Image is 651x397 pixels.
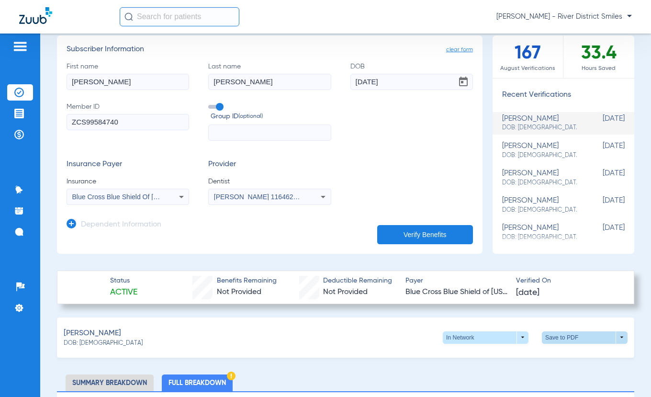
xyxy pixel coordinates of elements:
[454,72,473,91] button: Open calendar
[217,288,261,296] span: Not Provided
[208,74,331,90] input: Last name
[238,112,263,122] small: (optional)
[377,225,473,244] button: Verify Benefits
[67,160,189,170] h3: Insurance Payer
[67,114,189,130] input: Member ID
[72,193,189,201] span: Blue Cross Blue Shield Of [US_STATE]
[563,35,634,78] div: 33.4
[577,224,625,241] span: [DATE]
[516,287,539,299] span: [DATE]
[502,151,577,160] span: DOB: [DEMOGRAPHIC_DATA]
[502,169,577,187] div: [PERSON_NAME]
[64,340,143,348] span: DOB: [DEMOGRAPHIC_DATA]
[502,124,577,132] span: DOB: [DEMOGRAPHIC_DATA]
[493,35,563,78] div: 167
[516,276,618,286] span: Verified On
[208,160,331,170] h3: Provider
[350,62,473,90] label: DOB
[577,169,625,187] span: [DATE]
[208,177,331,186] span: Dentist
[563,64,634,73] span: Hours Saved
[162,374,233,391] li: Full Breakdown
[67,177,189,186] span: Insurance
[227,372,236,380] img: Hazard
[208,62,331,90] label: Last name
[577,142,625,159] span: [DATE]
[577,114,625,132] span: [DATE]
[81,220,161,230] h3: Dependent Information
[502,206,577,215] span: DOB: [DEMOGRAPHIC_DATA]
[124,12,133,21] img: Search Icon
[12,41,28,52] img: hamburger-icon
[542,331,628,344] button: Save to PDF
[120,7,239,26] input: Search for patients
[443,331,528,344] button: In Network
[66,374,154,391] li: Summary Breakdown
[577,196,625,214] span: [DATE]
[211,112,331,122] span: Group ID
[496,12,632,22] span: [PERSON_NAME] - River District Smiles
[350,74,473,90] input: DOBOpen calendar
[67,62,189,90] label: First name
[502,114,577,132] div: [PERSON_NAME]
[405,286,508,298] span: Blue Cross Blue Shield of [US_STATE]
[323,276,392,286] span: Deductible Remaining
[603,351,651,397] iframe: Chat Widget
[217,276,277,286] span: Benefits Remaining
[110,286,137,298] span: Active
[214,193,308,201] span: [PERSON_NAME] 1164628491
[502,233,577,242] span: DOB: [DEMOGRAPHIC_DATA]
[502,142,577,159] div: [PERSON_NAME]
[67,74,189,90] input: First name
[493,64,563,73] span: August Verifications
[446,45,473,55] span: clear form
[493,91,634,100] h3: Recent Verifications
[502,196,577,214] div: [PERSON_NAME]
[19,7,52,24] img: Zuub Logo
[405,276,508,286] span: Payer
[323,288,368,296] span: Not Provided
[67,45,473,55] h3: Subscriber Information
[64,328,121,340] span: [PERSON_NAME]
[67,102,189,141] label: Member ID
[110,276,137,286] span: Status
[502,224,577,241] div: [PERSON_NAME]
[502,179,577,187] span: DOB: [DEMOGRAPHIC_DATA]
